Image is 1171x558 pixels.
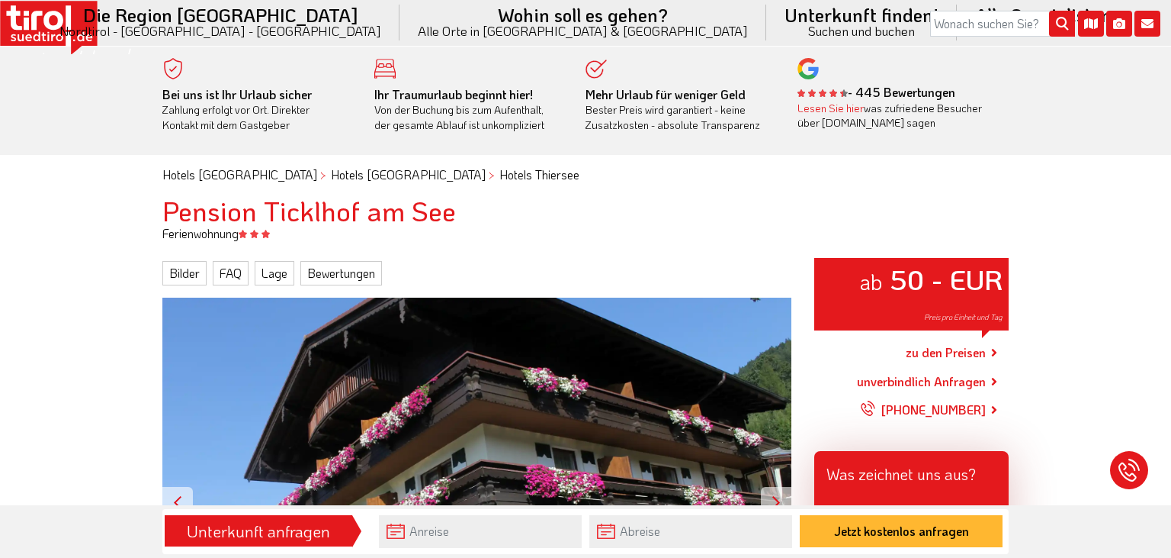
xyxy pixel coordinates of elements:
small: Nordtirol - [GEOGRAPHIC_DATA] - [GEOGRAPHIC_DATA] [59,24,381,37]
span: Preis pro Einheit und Tag [924,312,1003,322]
a: Lesen Sie hier [797,101,864,115]
strong: 50 - EUR [890,261,1003,297]
img: google [797,58,819,79]
small: Suchen und buchen [784,24,938,37]
a: [PHONE_NUMBER] [860,391,986,429]
i: Karte öffnen [1078,11,1104,37]
small: ab [859,267,883,295]
a: Hotels Thiersee [499,166,579,182]
h1: Pension Ticklhof am See [162,195,1009,226]
i: Fotogalerie [1106,11,1132,37]
input: Abreise [589,515,792,548]
b: Ihr Traumurlaub beginnt hier! [374,86,533,102]
input: Wonach suchen Sie? [930,11,1075,37]
a: unverbindlich Anfragen [857,373,986,391]
b: - 445 Bewertungen [797,84,955,100]
div: Was zeichnet uns aus? [814,451,1009,491]
a: Lage [255,261,294,285]
div: Zahlung erfolgt vor Ort. Direkter Kontakt mit dem Gastgeber [162,87,351,133]
a: zu den Preisen [906,334,986,372]
div: was zufriedene Besucher über [DOMAIN_NAME] sagen [797,101,987,131]
a: Bilder [162,261,207,285]
a: Hotels [GEOGRAPHIC_DATA] [162,166,317,182]
div: Unterkunft anfragen [169,518,348,544]
b: Mehr Urlaub für weniger Geld [585,86,746,102]
button: Jetzt kostenlos anfragen [800,515,1003,547]
b: Bei uns ist Ihr Urlaub sicher [162,86,312,102]
div: Von der Buchung bis zum Aufenthalt, der gesamte Ablauf ist unkompliziert [374,87,563,133]
div: Bester Preis wird garantiert - keine Zusatzkosten - absolute Transparenz [585,87,775,133]
li: Direkte Lage am See [826,503,996,520]
a: Bewertungen [300,261,382,285]
a: Hotels [GEOGRAPHIC_DATA] [331,166,486,182]
input: Anreise [379,515,582,548]
div: Ferienwohnung [151,225,1020,242]
small: Alle Orte in [GEOGRAPHIC_DATA] & [GEOGRAPHIC_DATA] [418,24,748,37]
a: FAQ [213,261,249,285]
i: Kontakt [1134,11,1160,37]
